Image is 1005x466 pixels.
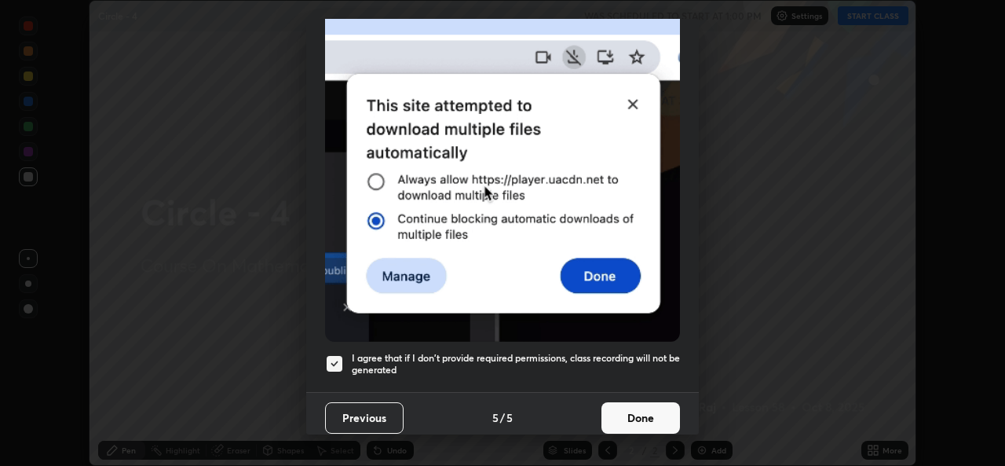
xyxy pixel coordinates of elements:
[601,402,680,434] button: Done
[506,409,513,426] h4: 5
[500,409,505,426] h4: /
[352,352,680,376] h5: I agree that if I don't provide required permissions, class recording will not be generated
[492,409,499,426] h4: 5
[325,402,404,434] button: Previous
